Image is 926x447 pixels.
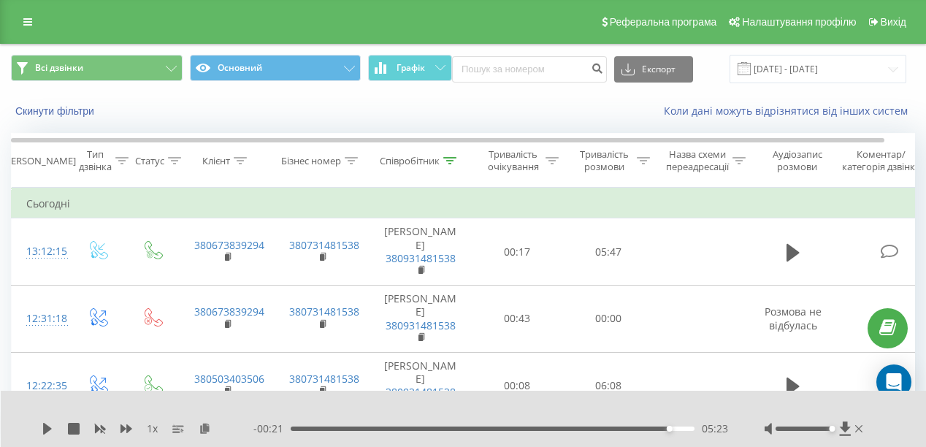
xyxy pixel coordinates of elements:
[386,385,456,399] a: 380931481538
[26,372,56,400] div: 12:22:35
[289,305,359,318] a: 380731481538
[881,16,906,28] span: Вихід
[194,238,264,252] a: 380673839294
[202,155,230,167] div: Клієнт
[610,16,717,28] span: Реферальна програма
[838,148,924,173] div: Коментар/категорія дзвінка
[563,218,654,286] td: 05:47
[575,148,633,173] div: Тривалість розмови
[762,148,833,173] div: Аудіозапис розмови
[35,62,83,74] span: Всі дзвінки
[135,155,164,167] div: Статус
[667,426,673,432] div: Accessibility label
[563,352,654,419] td: 06:08
[11,104,102,118] button: Скинути фільтри
[2,155,76,167] div: [PERSON_NAME]
[79,148,112,173] div: Тип дзвінка
[386,251,456,265] a: 380931481538
[472,218,563,286] td: 00:17
[194,305,264,318] a: 380673839294
[370,286,472,353] td: [PERSON_NAME]
[289,372,359,386] a: 380731481538
[829,426,835,432] div: Accessibility label
[666,148,729,173] div: Назва схеми переадресації
[386,318,456,332] a: 380931481538
[289,238,359,252] a: 380731481538
[281,155,341,167] div: Бізнес номер
[190,55,361,81] button: Основний
[876,364,911,400] div: Open Intercom Messenger
[765,305,822,332] span: Розмова не відбулась
[147,421,158,436] span: 1 x
[742,16,856,28] span: Налаштування профілю
[484,148,542,173] div: Тривалість очікування
[370,352,472,419] td: [PERSON_NAME]
[380,155,440,167] div: Співробітник
[452,56,607,83] input: Пошук за номером
[472,286,563,353] td: 00:43
[370,218,472,286] td: [PERSON_NAME]
[614,56,693,83] button: Експорт
[26,305,56,333] div: 12:31:18
[397,63,425,73] span: Графік
[702,421,728,436] span: 05:23
[253,421,291,436] span: - 00:21
[368,55,452,81] button: Графік
[26,237,56,266] div: 13:12:15
[11,55,183,81] button: Всі дзвінки
[194,372,264,386] a: 380503403506
[472,352,563,419] td: 00:08
[563,286,654,353] td: 00:00
[664,104,915,118] a: Коли дані можуть відрізнятися вiд інших систем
